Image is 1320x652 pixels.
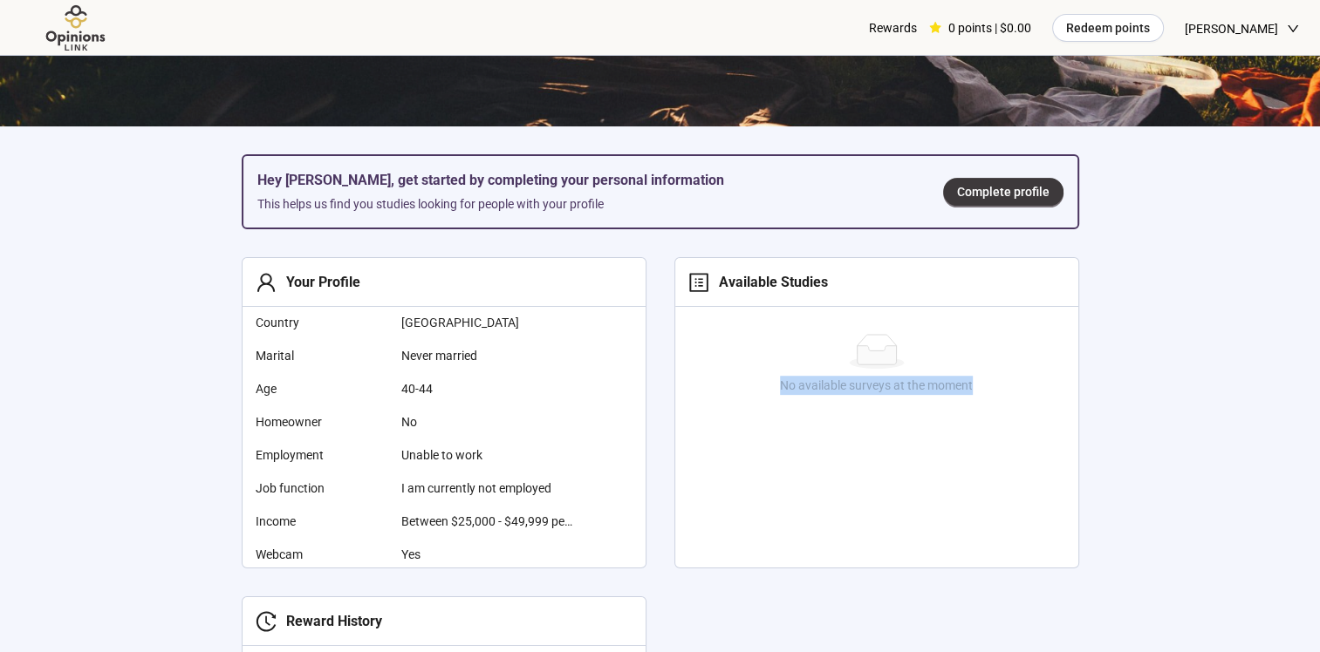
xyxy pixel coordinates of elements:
span: history [256,611,277,632]
span: No [401,412,576,431]
span: Country [256,313,387,332]
span: Job function [256,479,387,498]
span: star [929,22,941,34]
span: down [1287,23,1299,35]
span: Never married [401,346,576,365]
div: This helps us find you studies looking for people with your profile [257,194,915,214]
span: user [256,272,277,293]
span: I am currently not employed [401,479,576,498]
a: Complete profile [943,178,1064,206]
span: Redeem points [1066,18,1150,37]
span: Yes [401,545,576,564]
span: 40-44 [401,379,576,398]
h5: Hey [PERSON_NAME], get started by completing your personal information [257,170,915,191]
span: Marital [256,346,387,365]
div: Available Studies [709,271,828,293]
div: Your Profile [277,271,360,293]
div: Reward History [277,610,382,632]
span: profile [688,272,709,293]
span: Complete profile [957,182,1050,201]
span: Homeowner [256,412,387,431]
span: Unable to work [401,445,576,465]
span: Income [256,512,387,531]
button: Redeem points [1052,14,1164,42]
div: No available surveys at the moment [682,376,1071,395]
span: Age [256,379,387,398]
span: [GEOGRAPHIC_DATA] [401,313,576,332]
span: Employment [256,445,387,465]
span: Webcam [256,545,387,564]
span: Between $25,000 - $49,999 per year [401,512,576,531]
span: [PERSON_NAME] [1185,1,1278,57]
